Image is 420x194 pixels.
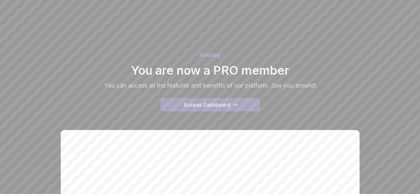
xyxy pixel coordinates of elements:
p: You can access all the features and benefits of our platform. See you around! [99,81,322,90]
div: Access Dashboard [183,101,230,109]
a: access-dashboard [160,98,260,111]
p: Hooray [3,50,417,60]
h2: You are now a PRO member [3,64,417,77]
button: Access Dashboard [160,98,260,111]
